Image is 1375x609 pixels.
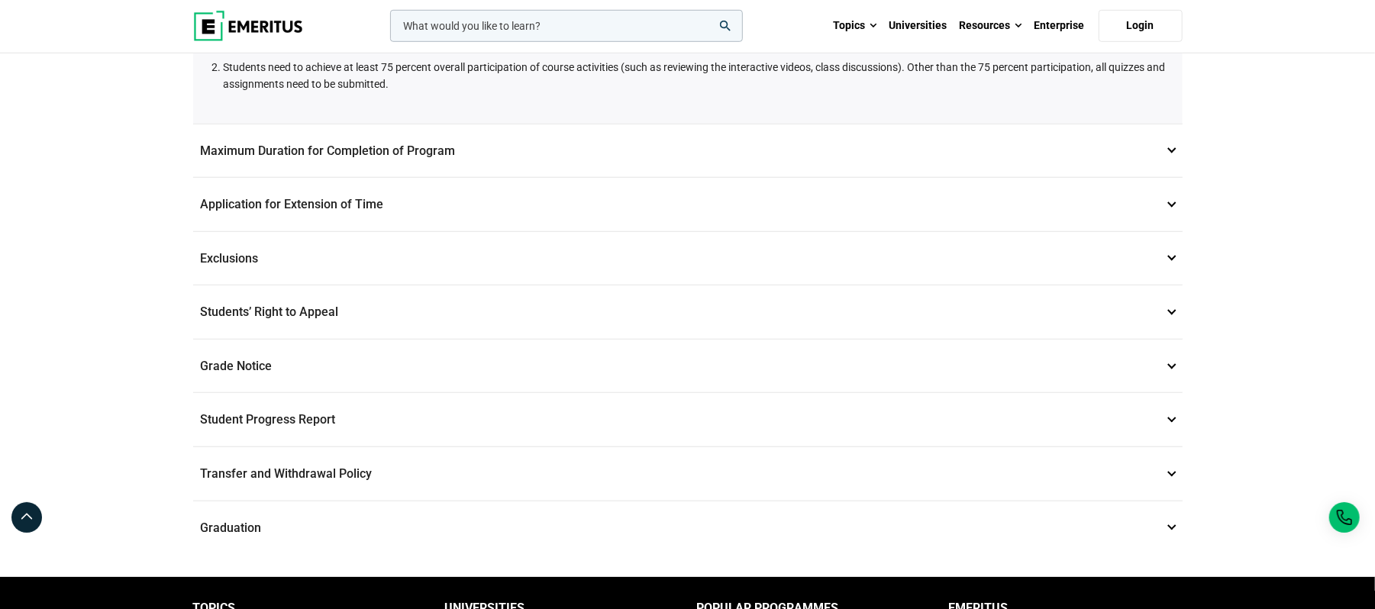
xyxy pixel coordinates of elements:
[193,178,1183,231] p: Application for Extension of Time
[193,232,1183,285] p: Exclusions
[193,447,1183,501] p: Transfer and Withdrawal Policy
[1099,10,1183,42] a: Login
[390,10,743,42] input: woocommerce-product-search-field-0
[193,124,1183,178] p: Maximum Duration for Completion of Program
[193,285,1183,339] p: Students’ Right to Appeal
[193,501,1183,555] p: Graduation
[193,340,1183,393] p: Grade Notice
[193,393,1183,446] p: Student Progress Report
[224,59,1167,93] li: Students need to achieve at least 75 percent overall participation of course activities (such as ...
